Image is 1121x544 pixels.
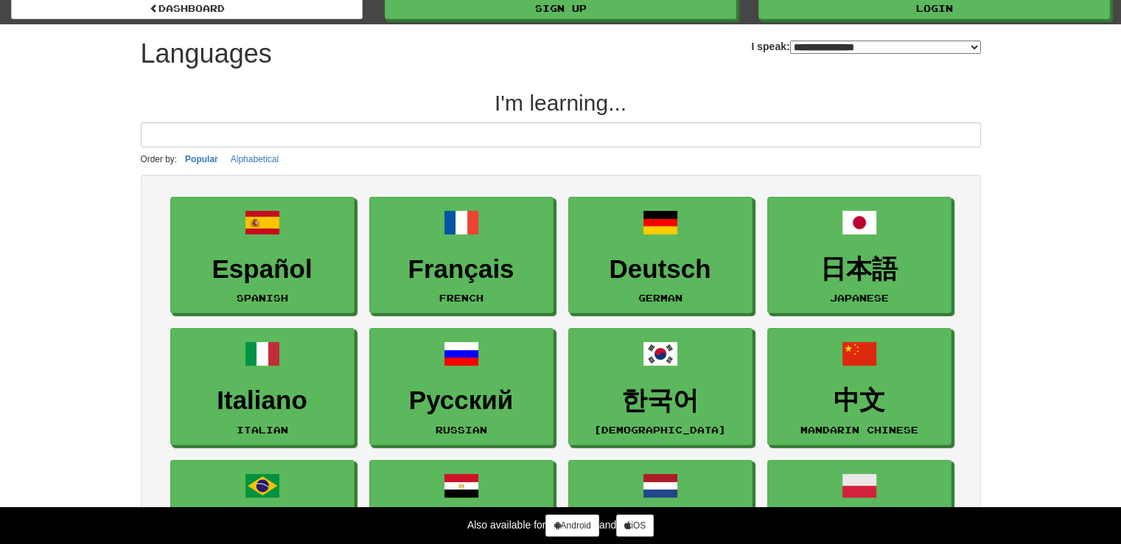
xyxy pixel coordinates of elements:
h3: Italiano [178,386,346,415]
a: 日本語Japanese [767,197,951,314]
small: French [439,293,483,303]
small: Order by: [141,154,178,164]
small: Spanish [237,293,288,303]
small: Japanese [830,293,889,303]
h3: Deutsch [576,255,744,284]
small: Russian [436,425,487,435]
h2: I'm learning... [141,91,981,115]
h1: Languages [141,39,272,69]
small: [DEMOGRAPHIC_DATA] [594,425,726,435]
small: Mandarin Chinese [800,425,918,435]
a: iOS [616,515,654,537]
a: Android [545,515,598,537]
small: German [638,293,682,303]
h3: Français [377,255,545,284]
button: Popular [181,151,223,167]
select: I speak: [790,41,981,54]
h3: Русский [377,386,545,415]
h3: 한국어 [576,386,744,415]
button: Alphabetical [226,151,283,167]
h3: Español [178,255,346,284]
a: 中文Mandarin Chinese [767,328,951,445]
a: ItalianoItalian [170,328,355,445]
a: FrançaisFrench [369,197,553,314]
a: DeutschGerman [568,197,752,314]
small: Italian [237,425,288,435]
h3: 日本語 [775,255,943,284]
a: EspañolSpanish [170,197,355,314]
h3: 中文 [775,386,943,415]
a: 한국어[DEMOGRAPHIC_DATA] [568,328,752,445]
label: I speak: [751,39,980,54]
a: РусскийRussian [369,328,553,445]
